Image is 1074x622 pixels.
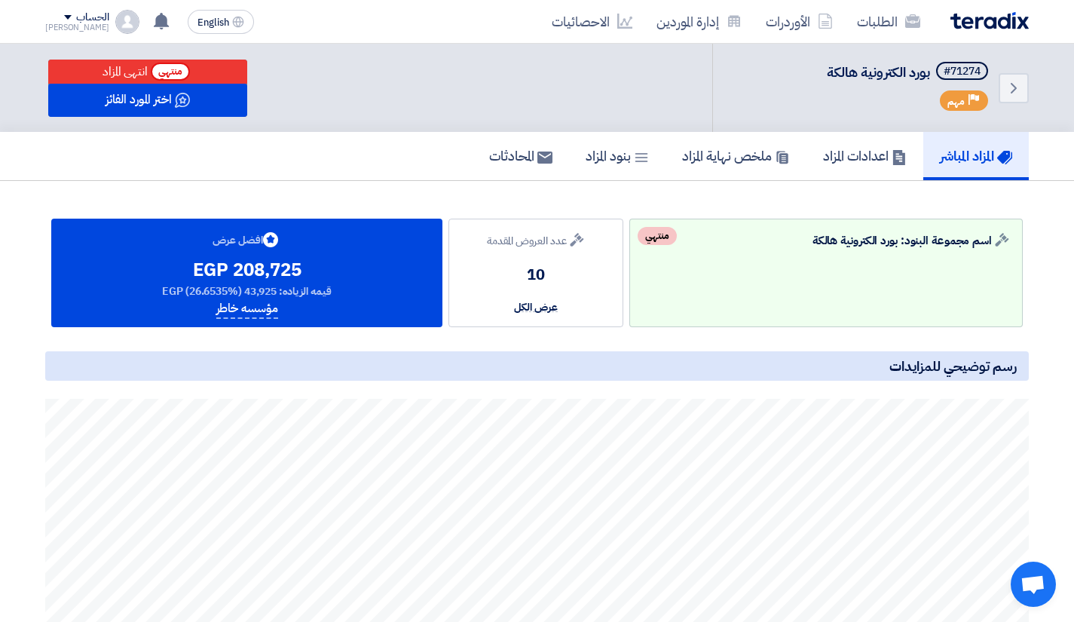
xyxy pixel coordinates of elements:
[103,63,148,81] div: انتهى المزاد
[489,147,552,164] h5: المحادثات
[754,4,845,39] a: الأوردرات
[827,62,991,83] h5: بورد الكترونية هالكة
[823,147,907,164] h5: اعدادات المزاد
[45,351,1029,381] h5: رسم توضيحي للمزايدات
[76,11,109,24] div: الحساب
[806,132,923,180] a: اعدادات المزاد
[115,10,139,34] img: profile_test.png
[940,147,1012,164] h5: المزاد المباشر
[845,4,932,39] a: الطلبات
[944,66,981,77] div: #71274
[48,84,247,117] button: اختر المورد الفائز
[827,62,930,82] span: بورد الكترونية هالكة
[473,132,569,180] a: المحادثات
[487,233,566,249] span: عدد العروض المقدمة
[569,132,666,180] a: بنود المزاد
[197,17,229,28] span: English
[666,132,806,180] a: ملخص نهاية المزاد
[216,299,278,319] div: مؤسسه خاطر
[950,12,1029,29] img: Teradix logo
[527,263,545,286] div: 10
[586,147,649,164] h5: بنود المزاد
[514,303,557,312] span: عرض الكل
[812,232,992,250] span: اسم مجموعة البنود: بورد الكترونية هالكة
[162,283,332,299] span: قيمه الزياده: 43,925 EGP (26.6535%)
[682,147,790,164] h5: ملخص نهاية المزاد
[638,227,677,245] div: منتهي
[1011,562,1056,607] div: Open chat
[540,4,644,39] a: الاحصائيات
[45,23,109,32] div: [PERSON_NAME]
[193,256,301,283] div: 208,725 EGP
[644,4,754,39] a: إدارة الموردين
[947,94,965,109] span: مهم
[213,232,262,248] span: افضل عرض
[923,132,1029,180] a: المزاد المباشر
[151,63,190,81] span: منتهي
[188,10,254,34] button: English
